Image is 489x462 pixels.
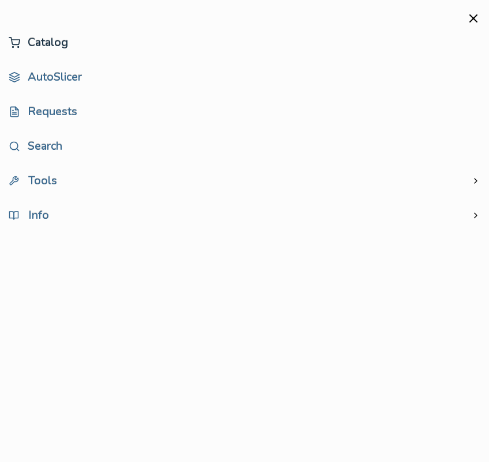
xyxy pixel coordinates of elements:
a: Requests [9,100,480,123]
a: Search [9,135,480,158]
a: Catalog [9,31,480,54]
span: Info [9,210,49,221]
a: AutoSlicer [9,66,480,89]
span: Tools [9,176,57,186]
button: close mobile navigation menu [467,12,480,25]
